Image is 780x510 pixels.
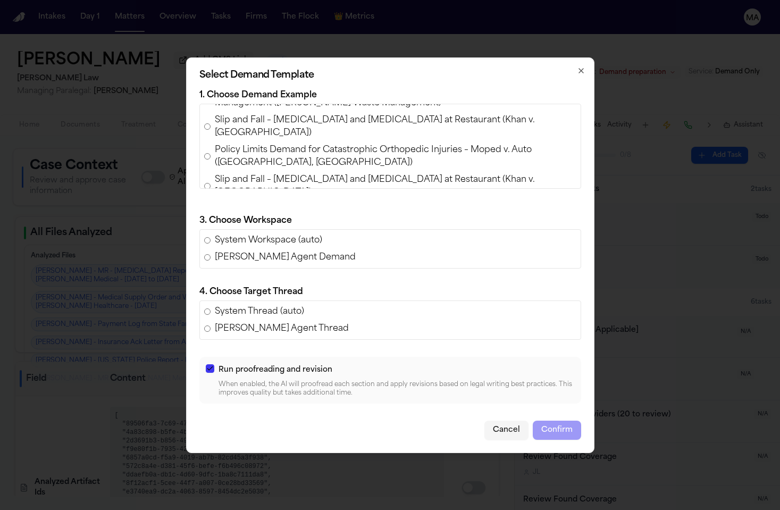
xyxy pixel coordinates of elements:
[215,251,356,264] span: [PERSON_NAME] Agent Demand
[484,421,529,440] button: Cancel
[204,254,211,261] input: [PERSON_NAME] Agent Demand
[219,366,332,374] span: Run proofreading and revision
[219,380,575,397] p: When enabled, the AI will proofread each section and apply revisions based on legal writing best ...
[204,237,211,244] input: System Workspace (auto)
[199,71,581,80] h2: Select Demand Template
[215,234,322,247] span: System Workspace (auto)
[204,183,211,189] input: Slip and Fall – [MEDICAL_DATA] and [MEDICAL_DATA] at Restaurant (Khan v. [GEOGRAPHIC_DATA])
[199,286,581,298] p: 4. Choose Target Thread
[215,114,576,139] span: Slip and Fall – [MEDICAL_DATA] and [MEDICAL_DATA] at Restaurant (Khan v. [GEOGRAPHIC_DATA])
[215,305,304,318] span: System Thread (auto)
[204,325,211,332] input: [PERSON_NAME] Agent Thread
[215,173,576,199] span: Slip and Fall – [MEDICAL_DATA] and [MEDICAL_DATA] at Restaurant (Khan v. [GEOGRAPHIC_DATA])
[204,153,211,160] input: Policy Limits Demand for Catastrophic Orthopedic Injuries – Moped v. Auto ([GEOGRAPHIC_DATA], [GE...
[215,322,349,335] span: [PERSON_NAME] Agent Thread
[204,123,211,130] input: Slip and Fall – [MEDICAL_DATA] and [MEDICAL_DATA] at Restaurant (Khan v. [GEOGRAPHIC_DATA])
[199,214,581,227] p: 3. Choose Workspace
[204,308,211,315] input: System Thread (auto)
[215,144,576,169] span: Policy Limits Demand for Catastrophic Orthopedic Injuries – Moped v. Auto ([GEOGRAPHIC_DATA], [GE...
[199,89,581,102] p: 1. Choose Demand Example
